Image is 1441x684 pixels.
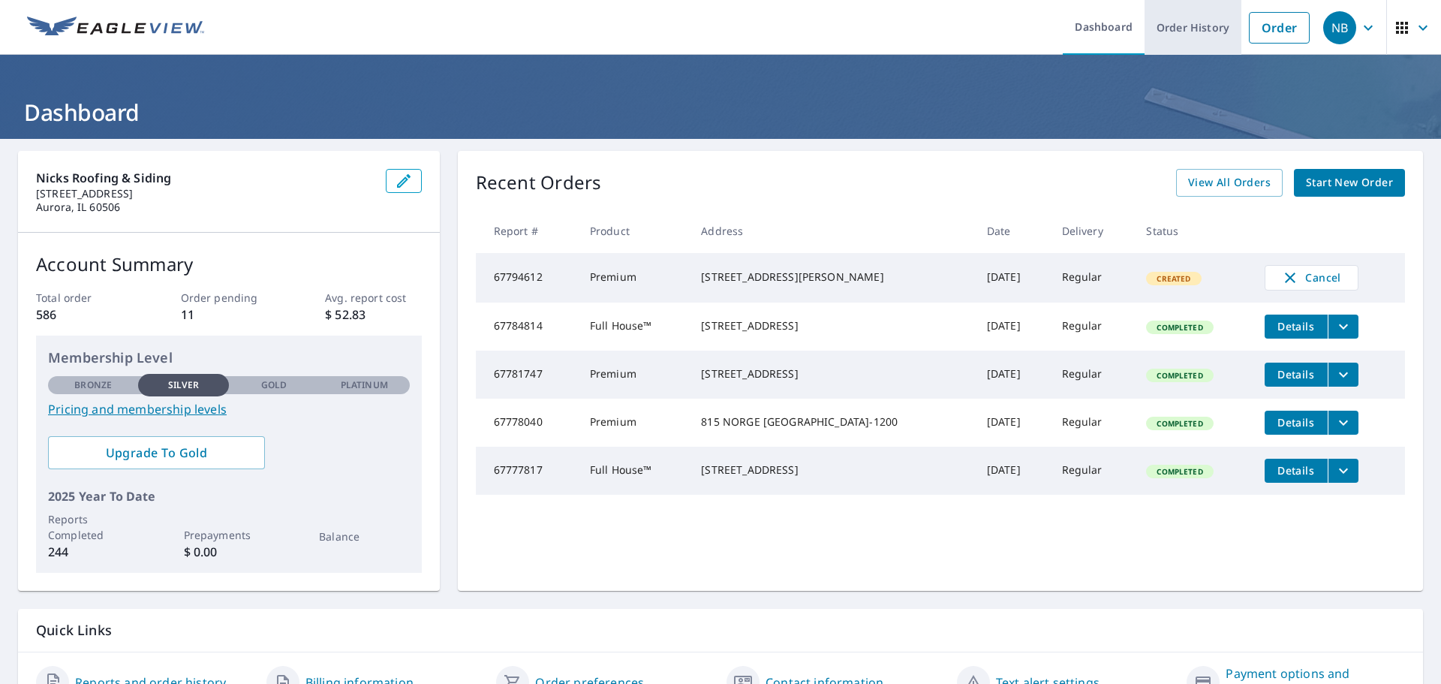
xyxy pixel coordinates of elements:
p: Gold [261,378,287,392]
p: 11 [181,306,277,324]
span: Details [1274,367,1319,381]
a: Pricing and membership levels [48,400,410,418]
td: Regular [1050,399,1135,447]
p: 586 [36,306,132,324]
button: detailsBtn-67778040 [1265,411,1328,435]
img: EV Logo [27,17,204,39]
p: Total order [36,290,132,306]
td: 67777817 [476,447,578,495]
td: Full House™ [578,447,690,495]
span: Completed [1148,370,1211,381]
p: Reports Completed [48,511,138,543]
p: Nicks Roofing & Siding [36,169,374,187]
span: View All Orders [1188,173,1271,192]
th: Date [975,209,1050,253]
th: Report # [476,209,578,253]
td: 67781747 [476,351,578,399]
span: Details [1274,415,1319,429]
th: Status [1134,209,1252,253]
a: View All Orders [1176,169,1283,197]
p: Account Summary [36,251,422,278]
td: Premium [578,351,690,399]
span: Start New Order [1306,173,1393,192]
p: $ 52.83 [325,306,421,324]
th: Delivery [1050,209,1135,253]
td: Regular [1050,447,1135,495]
p: Platinum [341,378,388,392]
button: Cancel [1265,265,1358,291]
a: Order [1249,12,1310,44]
td: Regular [1050,253,1135,303]
h1: Dashboard [18,97,1423,128]
td: [DATE] [975,351,1050,399]
button: filesDropdownBtn-67781747 [1328,363,1358,387]
p: Silver [168,378,200,392]
td: [DATE] [975,303,1050,351]
p: [STREET_ADDRESS] [36,187,374,200]
div: [STREET_ADDRESS] [701,366,963,381]
div: [STREET_ADDRESS] [701,318,963,333]
a: Upgrade To Gold [48,436,265,469]
div: [STREET_ADDRESS] [701,463,963,478]
th: Address [689,209,975,253]
p: 244 [48,543,138,561]
p: Avg. report cost [325,290,421,306]
div: 815 NORGE [GEOGRAPHIC_DATA]-1200 [701,414,963,429]
td: [DATE] [975,447,1050,495]
td: Regular [1050,351,1135,399]
th: Product [578,209,690,253]
button: detailsBtn-67777817 [1265,459,1328,483]
span: Details [1274,463,1319,478]
span: Details [1274,319,1319,333]
span: Completed [1148,466,1211,477]
p: $ 0.00 [184,543,274,561]
p: Membership Level [48,348,410,368]
button: filesDropdownBtn-67778040 [1328,411,1358,435]
p: Prepayments [184,527,274,543]
span: Completed [1148,322,1211,333]
span: Completed [1148,418,1211,429]
td: Full House™ [578,303,690,351]
button: filesDropdownBtn-67777817 [1328,459,1358,483]
a: Start New Order [1294,169,1405,197]
span: Created [1148,273,1199,284]
p: Order pending [181,290,277,306]
p: Bronze [74,378,112,392]
div: [STREET_ADDRESS][PERSON_NAME] [701,270,963,285]
td: Premium [578,253,690,303]
td: 67794612 [476,253,578,303]
p: Aurora, IL 60506 [36,200,374,214]
p: 2025 Year To Date [48,487,410,505]
div: NB [1323,11,1356,44]
span: Upgrade To Gold [60,444,253,461]
td: [DATE] [975,253,1050,303]
span: Cancel [1280,269,1343,287]
td: [DATE] [975,399,1050,447]
p: Balance [319,529,409,544]
td: Premium [578,399,690,447]
td: 67778040 [476,399,578,447]
button: filesDropdownBtn-67784814 [1328,315,1358,339]
button: detailsBtn-67784814 [1265,315,1328,339]
button: detailsBtn-67781747 [1265,363,1328,387]
p: Quick Links [36,621,1405,640]
p: Recent Orders [476,169,602,197]
td: Regular [1050,303,1135,351]
td: 67784814 [476,303,578,351]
